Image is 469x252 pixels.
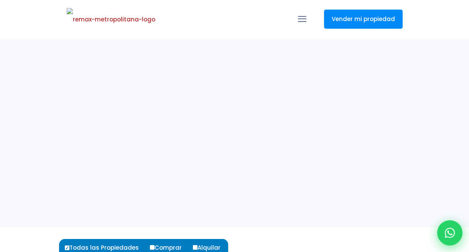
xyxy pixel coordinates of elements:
input: Comprar [150,245,155,250]
a: mobile menu [296,13,309,26]
input: Todas las Propiedades [65,245,69,250]
input: Alquilar [193,245,197,250]
img: remax-metropolitana-logo [67,8,155,31]
a: Vender mi propiedad [324,10,403,29]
